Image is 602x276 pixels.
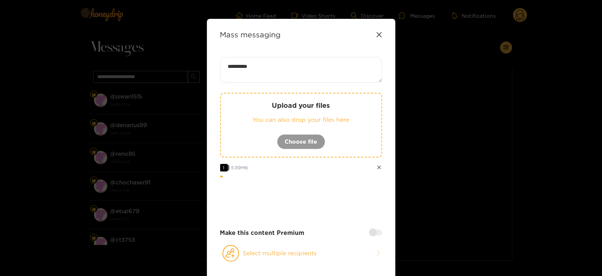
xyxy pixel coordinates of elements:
span: 5.99 MB [231,165,248,170]
p: Upload your files [236,101,366,110]
strong: Mass messaging [220,30,281,39]
p: You can also drop your files here [236,115,366,124]
button: Select multiple recipients [220,245,382,262]
span: 1 [220,164,228,172]
button: Choose file [277,134,325,149]
strong: Make this content Premium [220,228,305,237]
